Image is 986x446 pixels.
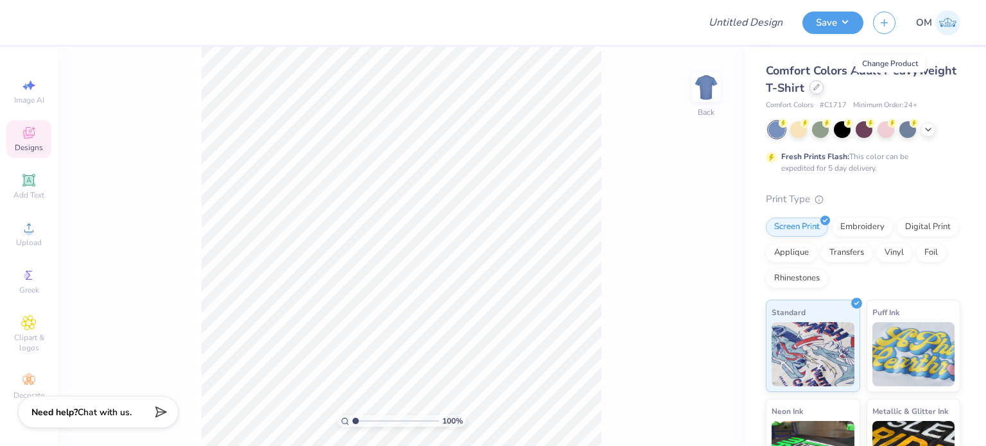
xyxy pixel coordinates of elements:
[698,107,714,118] div: Back
[872,322,955,386] img: Puff Ink
[693,74,719,100] img: Back
[766,269,828,288] div: Rhinestones
[15,142,43,153] span: Designs
[781,151,849,162] strong: Fresh Prints Flash:
[820,100,847,111] span: # C1717
[766,192,960,207] div: Print Type
[872,404,948,418] span: Metallic & Glitter Ink
[853,100,917,111] span: Minimum Order: 24 +
[14,95,44,105] span: Image AI
[781,151,939,174] div: This color can be expedited for 5 day delivery.
[766,243,817,262] div: Applique
[916,10,960,35] a: OM
[876,243,912,262] div: Vinyl
[78,406,132,418] span: Chat with us.
[766,100,813,111] span: Comfort Colors
[935,10,960,35] img: Om Mehrotra
[772,322,854,386] img: Standard
[766,218,828,237] div: Screen Print
[16,237,42,248] span: Upload
[31,406,78,418] strong: Need help?
[13,390,44,400] span: Decorate
[916,243,946,262] div: Foil
[772,404,803,418] span: Neon Ink
[916,15,932,30] span: OM
[855,55,925,73] div: Change Product
[872,305,899,319] span: Puff Ink
[821,243,872,262] div: Transfers
[897,218,959,237] div: Digital Print
[6,332,51,353] span: Clipart & logos
[832,218,893,237] div: Embroidery
[19,285,39,295] span: Greek
[772,305,806,319] span: Standard
[802,12,863,34] button: Save
[442,415,463,427] span: 100 %
[698,10,793,35] input: Untitled Design
[766,63,956,96] span: Comfort Colors Adult Heavyweight T-Shirt
[13,190,44,200] span: Add Text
